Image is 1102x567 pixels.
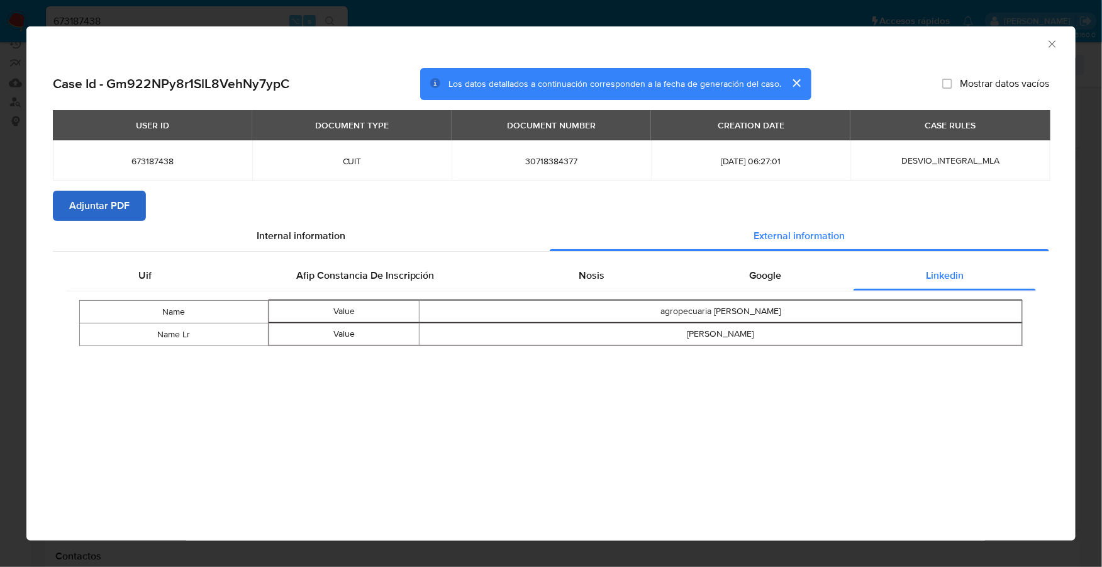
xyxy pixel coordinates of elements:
[308,115,396,136] div: DOCUMENT TYPE
[960,77,1049,90] span: Mostrar datos vacíos
[53,76,289,92] h2: Case Id - Gm922NPy8r1SlL8VehNy7ypC
[26,26,1076,541] div: closure-recommendation-modal
[420,328,1021,340] div: [PERSON_NAME]
[1046,38,1057,49] button: Cerrar ventana
[579,268,604,283] span: Nosis
[754,228,845,243] span: External information
[269,300,419,322] td: Value
[926,268,964,283] span: Linkedin
[80,323,269,345] td: Name Lr
[781,68,811,98] button: cerrar
[710,115,792,136] div: CREATION DATE
[53,221,1049,251] div: Detailed info
[467,155,636,167] span: 30718384377
[69,192,130,220] span: Adjuntar PDF
[267,155,437,167] span: CUIT
[420,305,1021,318] div: agropecuaria [PERSON_NAME]
[80,300,269,323] td: Name
[942,79,952,89] input: Mostrar datos vacíos
[68,155,237,167] span: 673187438
[138,268,152,283] span: Uif
[666,155,835,167] span: [DATE] 06:27:01
[448,77,781,90] span: Los datos detallados a continuación corresponden a la fecha de generación del caso.
[901,154,999,167] span: DESVIO_INTEGRAL_MLA
[296,268,435,283] span: Afip Constancia De Inscripción
[749,268,781,283] span: Google
[918,115,984,136] div: CASE RULES
[257,228,346,243] span: Internal information
[128,115,177,136] div: USER ID
[66,261,1036,291] div: Detailed external info
[499,115,603,136] div: DOCUMENT NUMBER
[53,191,146,221] button: Adjuntar PDF
[269,323,419,345] td: Value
